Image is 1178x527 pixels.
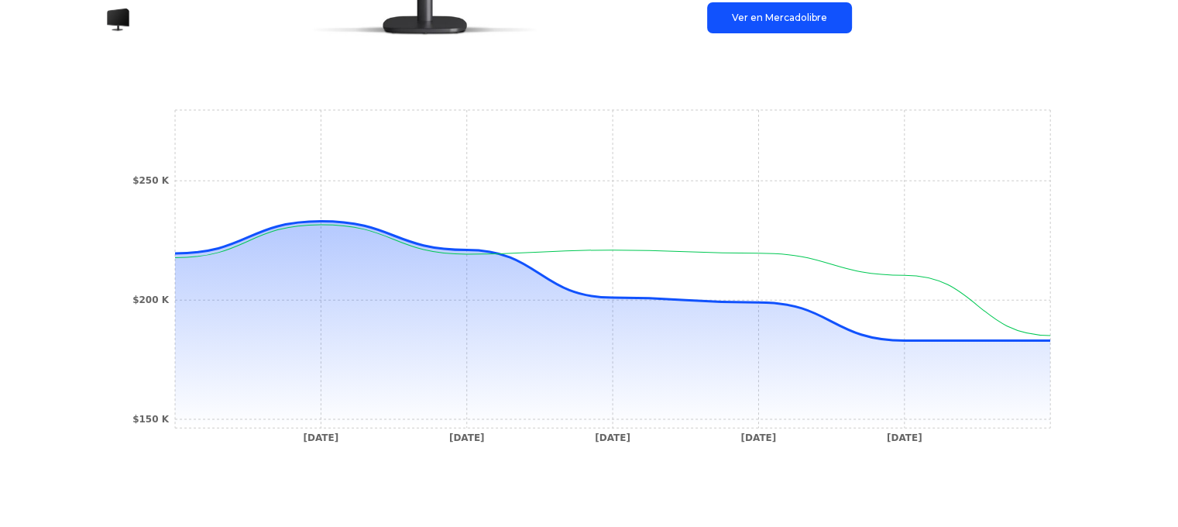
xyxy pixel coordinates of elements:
img: Monitor Gamer 24 Cooler Master Full Hd 100hz 1ms Ga241 1 [106,7,131,32]
tspan: $200 K [132,294,170,305]
tspan: [DATE] [448,432,484,443]
tspan: [DATE] [740,432,776,443]
tspan: [DATE] [595,432,630,443]
tspan: [DATE] [886,432,922,443]
tspan: $150 K [132,414,170,425]
tspan: $250 K [132,175,170,186]
a: Ver en Mercadolibre [707,2,852,33]
tspan: [DATE] [303,432,338,443]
